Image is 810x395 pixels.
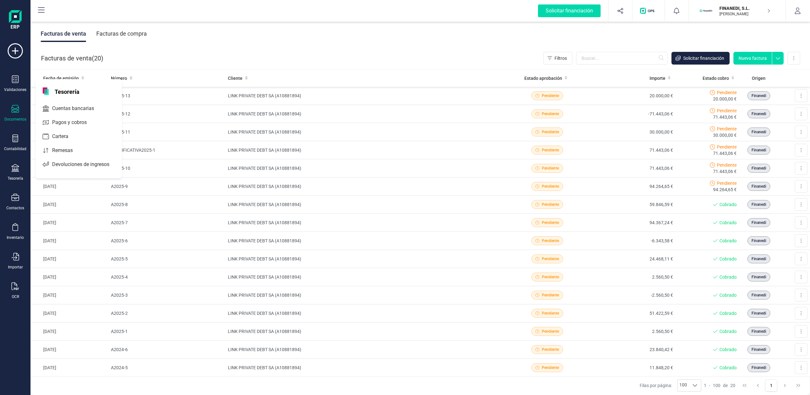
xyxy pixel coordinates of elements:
[225,304,504,322] td: LINK PRIVATE DEBT SA (A10881894)
[31,286,108,304] td: [DATE]
[752,111,766,117] span: Finanedi
[530,1,608,21] button: Solicitar financiación
[31,322,108,341] td: [DATE]
[225,214,504,232] td: LINK PRIVATE DEBT SA (A10881894)
[752,93,766,99] span: Finanedi
[717,162,737,168] span: Pendiente
[590,286,676,304] td: -2.560,50 €
[111,75,127,81] span: Número
[713,382,720,389] span: 100
[713,186,737,193] span: 94.264,65 €
[752,347,766,352] span: Finanedi
[4,87,26,92] div: Validaciones
[719,274,737,280] span: Cobrado
[108,196,225,214] td: A2025-8
[590,196,676,214] td: 59.846,59 €
[590,105,676,123] td: -71.443,06 €
[752,147,766,153] span: Finanedi
[713,132,737,138] span: 30.000,00 €
[31,141,108,159] td: [DATE]
[31,87,108,105] td: [DATE]
[225,250,504,268] td: LINK PRIVATE DEBT SA (A10881894)
[671,52,730,65] button: Solicitar financiación
[719,346,737,353] span: Cobrado
[704,382,706,389] span: 1
[704,382,735,389] div: -
[31,196,108,214] td: [DATE]
[717,89,737,96] span: Pendiente
[542,310,559,316] span: Pendiente
[225,159,504,177] td: LINK PRIVATE DEBT SA (A10881894)
[31,250,108,268] td: [DATE]
[576,52,668,65] input: Buscar...
[752,220,766,225] span: Finanedi
[542,365,559,371] span: Pendiente
[703,75,729,81] span: Estado cobro
[640,8,657,14] img: Logo de OPS
[640,379,701,392] div: Filas por página:
[108,286,225,304] td: A2025-3
[542,165,559,171] span: Pendiente
[590,141,676,159] td: 71.443,06 €
[739,379,751,392] button: First Page
[590,159,676,177] td: 71.443,06 €
[590,304,676,322] td: 51.422,59 €
[713,114,737,120] span: 71.443,06 €
[677,380,689,391] span: 100
[31,341,108,359] td: [DATE]
[51,87,83,95] span: Tesorería
[41,52,103,65] div: Facturas de venta ( )
[50,133,80,140] span: Cartera
[108,159,225,177] td: A2025-10
[8,176,23,181] div: Tesorería
[697,1,778,21] button: FIFINANEDI, S.L.[PERSON_NAME]
[752,274,766,280] span: Finanedi
[4,117,26,122] div: Documentos
[225,268,504,286] td: LINK PRIVATE DEBT SA (A10881894)
[590,250,676,268] td: 24.468,11 €
[108,359,225,377] td: A2024-5
[752,129,766,135] span: Finanedi
[542,202,559,207] span: Pendiente
[542,274,559,280] span: Pendiente
[713,96,737,102] span: 20.000,00 €
[542,93,559,99] span: Pendiente
[108,341,225,359] td: A2024-6
[719,328,737,335] span: Cobrado
[542,147,559,153] span: Pendiente
[108,105,225,123] td: A2025-12
[96,25,147,42] div: Facturas de compra
[779,379,791,392] button: Next Page
[108,250,225,268] td: A2025-5
[590,341,676,359] td: 23.840,42 €
[752,238,766,244] span: Finanedi
[713,168,737,175] span: 71.443,06 €
[8,265,23,270] div: Importar
[542,238,559,244] span: Pendiente
[752,75,766,81] span: Origen
[765,379,777,392] button: Page 1
[108,232,225,250] td: A2025-6
[31,359,108,377] td: [DATE]
[590,268,676,286] td: 2.560,50 €
[31,214,108,232] td: [DATE]
[228,75,242,81] span: Cliente
[717,126,737,132] span: Pendiente
[590,359,676,377] td: 11.848,20 €
[752,256,766,262] span: Finanedi
[225,105,504,123] td: LINK PRIVATE DEBT SA (A10881894)
[108,268,225,286] td: A2025-4
[43,75,79,81] span: Fecha de emisión
[542,184,559,189] span: Pendiente
[31,123,108,141] td: [DATE]
[225,286,504,304] td: LINK PRIVATE DEBT SA (A10881894)
[719,238,737,244] span: Cobrado
[752,165,766,171] span: Finanedi
[590,322,676,341] td: 2.560,50 €
[542,292,559,298] span: Pendiente
[108,123,225,141] td: A2025-11
[225,341,504,359] td: LINK PRIVATE DEBT SA (A10881894)
[12,294,19,299] div: OCR
[719,201,737,208] span: Cobrado
[50,161,121,168] span: Devoluciones de ingresos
